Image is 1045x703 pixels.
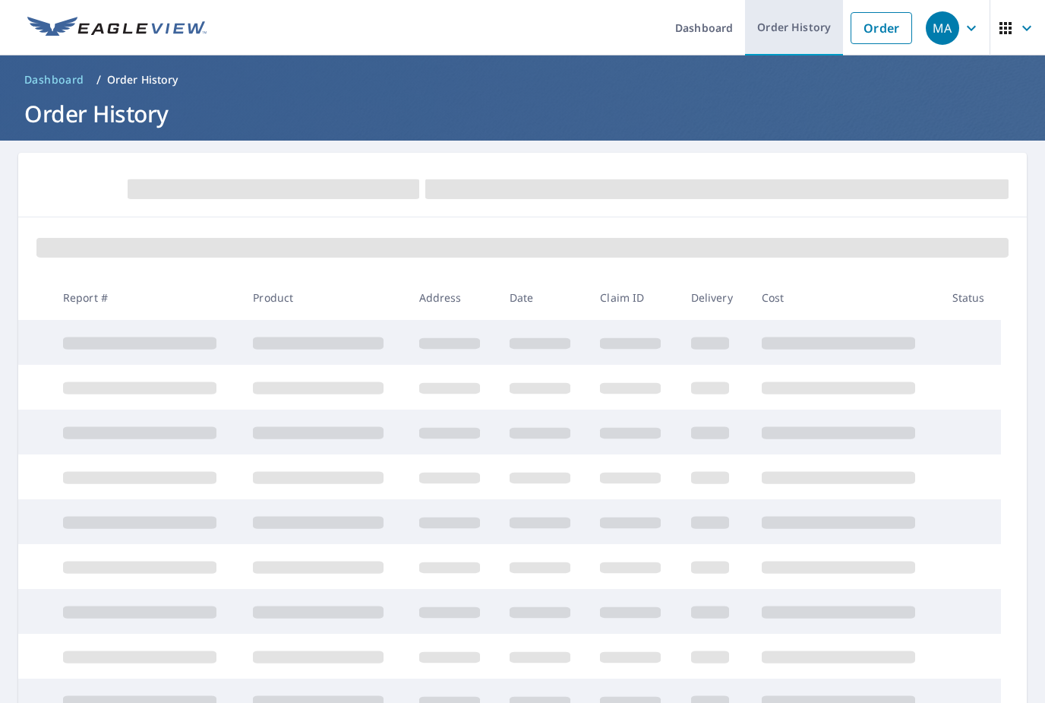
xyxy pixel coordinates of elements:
[679,275,750,320] th: Delivery
[940,275,1001,320] th: Status
[107,72,178,87] p: Order History
[18,68,1027,92] nav: breadcrumb
[96,71,101,89] li: /
[588,275,678,320] th: Claim ID
[407,275,497,320] th: Address
[750,275,940,320] th: Cost
[27,17,207,40] img: EV Logo
[241,275,406,320] th: Product
[51,275,242,320] th: Report #
[497,275,588,320] th: Date
[18,68,90,92] a: Dashboard
[18,98,1027,129] h1: Order History
[851,12,912,44] a: Order
[24,72,84,87] span: Dashboard
[926,11,959,45] div: MA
